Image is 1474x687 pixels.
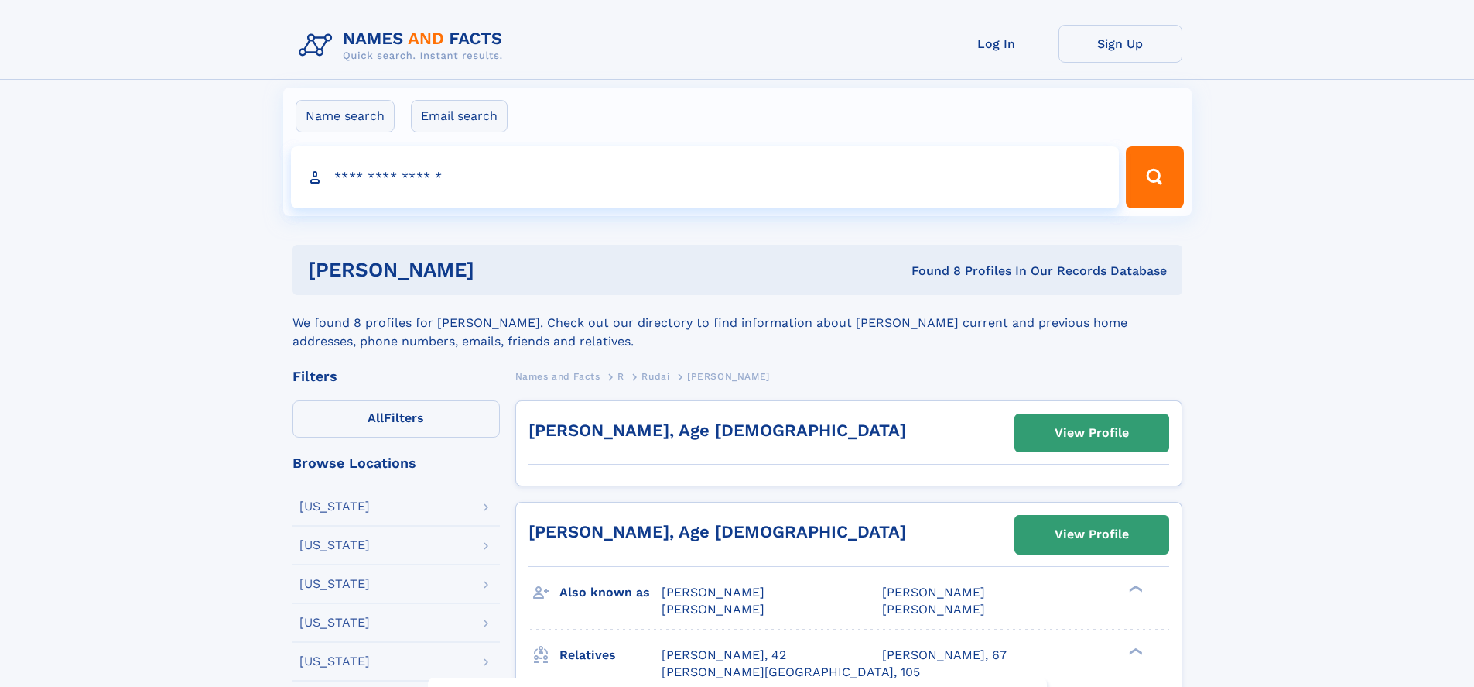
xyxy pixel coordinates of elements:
[1055,517,1129,552] div: View Profile
[296,100,395,132] label: Name search
[1126,146,1183,208] button: Search Button
[559,579,662,606] h3: Also known as
[292,456,500,470] div: Browse Locations
[528,421,906,440] a: [PERSON_NAME], Age [DEMOGRAPHIC_DATA]
[308,260,693,280] h1: [PERSON_NAME]
[1125,646,1144,656] div: ❯
[411,100,508,132] label: Email search
[1055,415,1129,451] div: View Profile
[368,410,384,425] span: All
[882,585,985,599] span: [PERSON_NAME]
[693,263,1167,280] div: Found 8 Profiles In Our Records Database
[1058,25,1182,63] a: Sign Up
[299,500,370,513] div: [US_STATE]
[291,146,1120,208] input: search input
[882,602,985,617] span: [PERSON_NAME]
[882,647,1007,664] a: [PERSON_NAME], 67
[292,295,1182,351] div: We found 8 profiles for [PERSON_NAME]. Check out our directory to find information about [PERSON_...
[617,366,624,386] a: R
[299,578,370,590] div: [US_STATE]
[617,371,624,382] span: R
[299,539,370,551] div: [US_STATE]
[1125,583,1144,593] div: ❯
[662,664,920,681] a: [PERSON_NAME][GEOGRAPHIC_DATA], 105
[292,25,515,67] img: Logo Names and Facts
[292,400,500,438] label: Filters
[299,655,370,668] div: [US_STATE]
[559,642,662,668] h3: Relatives
[641,371,669,382] span: Rudai
[662,602,764,617] span: [PERSON_NAME]
[662,647,786,664] a: [PERSON_NAME], 42
[299,617,370,629] div: [US_STATE]
[515,366,600,386] a: Names and Facts
[292,369,500,383] div: Filters
[662,585,764,599] span: [PERSON_NAME]
[641,366,669,386] a: Rudai
[935,25,1058,63] a: Log In
[687,371,770,382] span: [PERSON_NAME]
[1015,516,1168,553] a: View Profile
[528,522,906,541] a: [PERSON_NAME], Age [DEMOGRAPHIC_DATA]
[1015,414,1168,452] a: View Profile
